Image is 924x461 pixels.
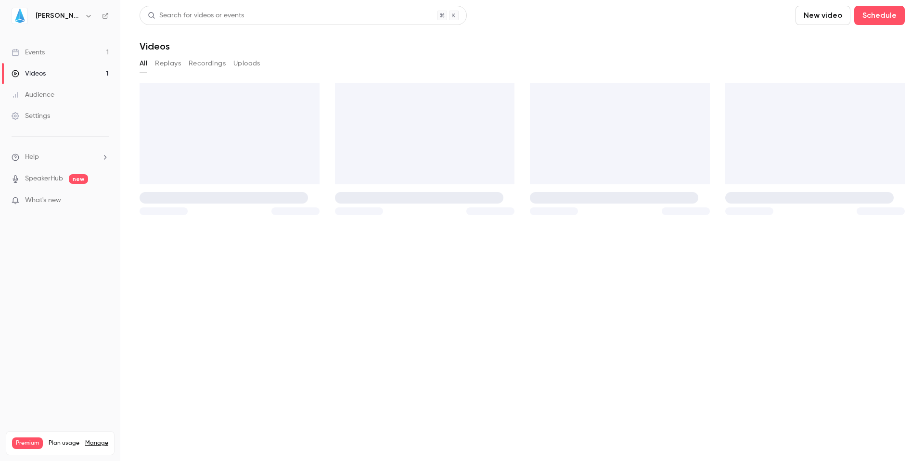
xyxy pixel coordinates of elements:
a: SpeakerHub [25,174,63,184]
span: Premium [12,437,43,449]
a: Manage [85,439,108,447]
img: Jin [12,8,27,24]
div: Videos [12,69,46,78]
div: Settings [12,111,50,121]
h1: Videos [140,40,170,52]
div: Audience [12,90,54,100]
li: help-dropdown-opener [12,152,109,162]
span: What's new [25,195,61,205]
span: new [69,174,88,184]
button: New video [796,6,850,25]
section: Videos [140,6,905,455]
h6: [PERSON_NAME] [36,11,81,21]
button: Recordings [189,56,226,71]
button: Uploads [233,56,260,71]
button: Schedule [854,6,905,25]
span: Plan usage [49,439,79,447]
button: Replays [155,56,181,71]
span: Help [25,152,39,162]
div: Search for videos or events [148,11,244,21]
button: All [140,56,147,71]
div: Events [12,48,45,57]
